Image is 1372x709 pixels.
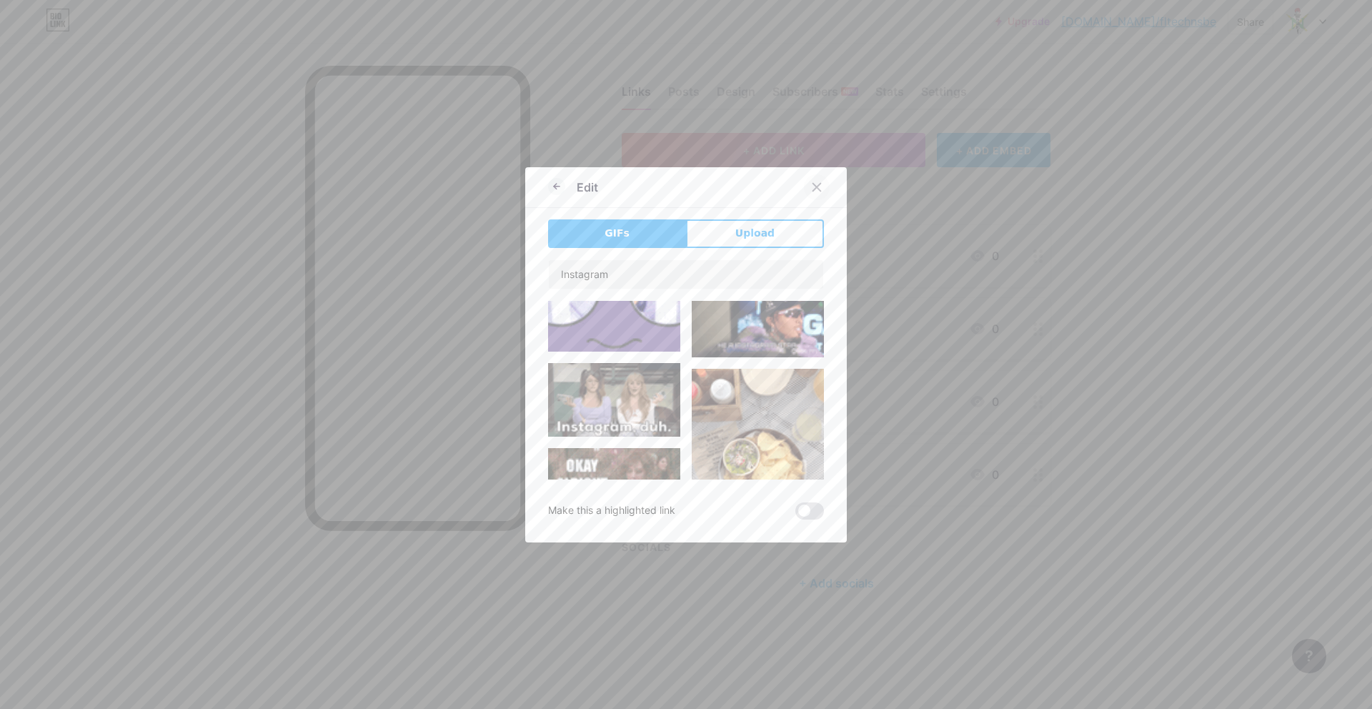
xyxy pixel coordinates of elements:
[548,448,680,522] img: Gihpy
[548,502,675,520] div: Make this a highlighted link
[577,179,598,196] div: Edit
[549,260,823,289] input: Search
[548,219,686,248] button: GIFs
[735,226,775,241] span: Upload
[692,283,824,357] img: Gihpy
[548,363,680,436] img: Gihpy
[605,226,630,241] span: GIFs
[692,369,824,501] img: Gihpy
[686,219,824,248] button: Upload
